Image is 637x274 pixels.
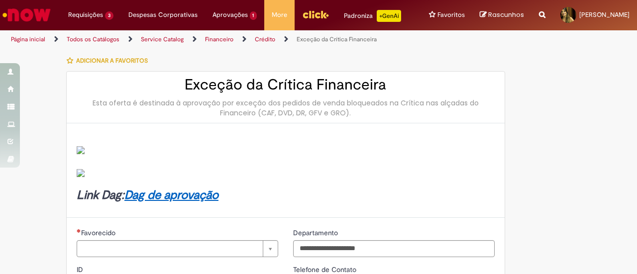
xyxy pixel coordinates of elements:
span: Rascunhos [488,10,524,19]
a: Financeiro [205,35,233,43]
img: sys_attachment.do [77,169,85,177]
span: Requisições [68,10,103,20]
button: Adicionar a Favoritos [66,50,153,71]
span: ID [77,265,85,274]
span: Necessários [77,229,81,233]
ul: Trilhas de página [7,30,417,49]
img: ServiceNow [1,5,52,25]
img: click_logo_yellow_360x200.png [302,7,329,22]
a: Exceção da Crítica Financeira [297,35,377,43]
img: sys_attachment.do [77,146,85,154]
a: Rascunhos [480,10,524,20]
span: Telefone de Contato [293,265,358,274]
span: Necessários - Favorecido [81,228,117,237]
div: Esta oferta é destinada à aprovação por exceção dos pedidos de venda bloqueados na Crítica nas al... [77,98,495,118]
input: Departamento [293,240,495,257]
span: Favoritos [437,10,465,20]
a: Dag de aprovação [124,187,218,203]
span: [PERSON_NAME] [579,10,630,19]
p: +GenAi [377,10,401,22]
a: Crédito [255,35,275,43]
span: Adicionar a Favoritos [76,57,148,65]
span: More [272,10,287,20]
h2: Exceção da Crítica Financeira [77,77,495,93]
span: 1 [250,11,257,20]
a: Todos os Catálogos [67,35,119,43]
div: Padroniza [344,10,401,22]
a: Limpar campo Favorecido [77,240,278,257]
a: Service Catalog [141,35,184,43]
strong: Link Dag: [77,187,218,203]
span: Despesas Corporativas [128,10,198,20]
a: Página inicial [11,35,45,43]
span: Aprovações [212,10,248,20]
span: 3 [105,11,113,20]
span: Departamento [293,228,340,237]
